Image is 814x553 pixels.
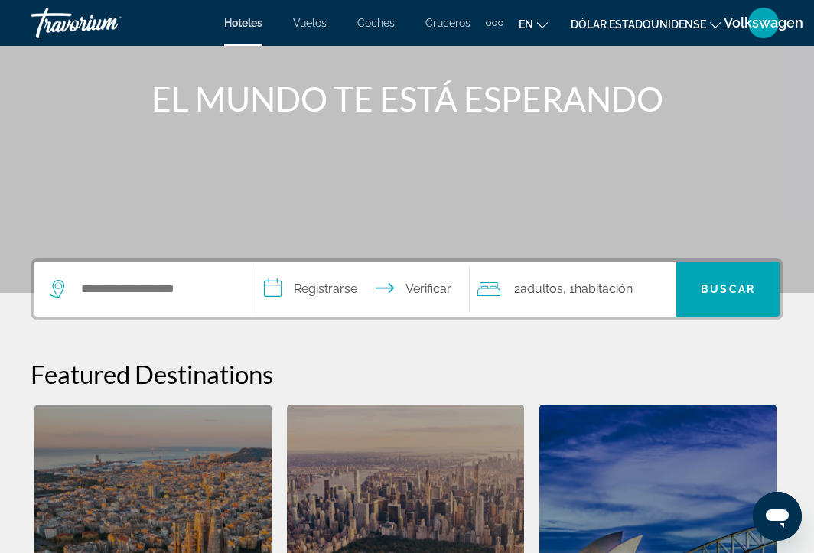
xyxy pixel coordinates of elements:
[425,17,470,29] a: Cruceros
[256,262,470,317] button: Fechas de entrada y salida
[724,15,803,31] font: Volkswagen
[753,492,802,541] iframe: Botón para iniciar la ventana de mensajería
[519,13,548,35] button: Cambiar idioma
[519,18,533,31] font: en
[514,281,520,296] font: 2
[701,283,755,295] font: Buscar
[676,262,780,317] button: Buscar
[520,281,563,296] font: adultos
[571,13,721,35] button: Cambiar moneda
[486,11,503,35] button: Elementos de navegación adicionales
[224,17,262,29] a: Hoteles
[470,262,676,317] button: Viajeros: 2 adultos, 0 niños
[151,79,663,119] font: EL MUNDO TE ESTÁ ESPERANDO
[575,281,633,296] font: Habitación
[31,3,184,43] a: Travorium
[31,359,783,389] h2: Featured Destinations
[357,17,395,29] a: Coches
[34,262,780,317] div: Widget de búsqueda
[744,7,783,39] button: Menú de usuario
[563,281,575,296] font: , 1
[571,18,706,31] font: Dólar estadounidense
[293,17,327,29] a: Vuelos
